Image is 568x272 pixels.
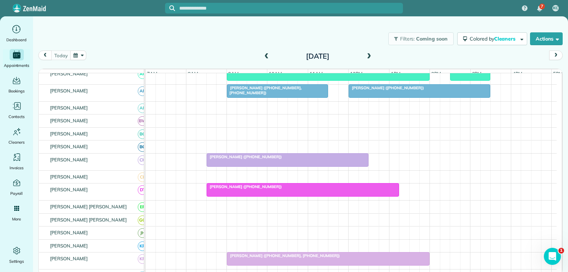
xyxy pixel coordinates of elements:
[9,139,24,146] span: Cleaners
[9,87,25,95] span: Bookings
[552,71,564,76] span: 5pm
[49,204,128,209] span: [PERSON_NAME] [PERSON_NAME]
[430,71,442,76] span: 2pm
[138,116,147,126] span: BW
[471,71,483,76] span: 3pm
[541,4,543,9] span: 7
[3,151,30,171] a: Invoices
[470,36,518,42] span: Colored by
[49,230,89,235] span: [PERSON_NAME]
[544,248,561,265] iframe: Intercom live chat
[494,36,517,42] span: Cleaners
[138,129,147,139] span: BC
[49,256,89,261] span: [PERSON_NAME]
[3,75,30,95] a: Bookings
[138,241,147,251] span: KR
[12,215,21,223] span: More
[49,88,89,94] span: [PERSON_NAME]
[138,172,147,182] span: CL
[558,248,564,254] span: 1
[511,71,524,76] span: 4pm
[49,157,89,162] span: [PERSON_NAME]
[416,36,448,42] span: Coming soon
[49,144,89,149] span: [PERSON_NAME]
[49,71,89,76] span: [PERSON_NAME]
[532,1,547,16] div: 7 unread notifications
[165,5,175,11] button: Focus search
[138,185,147,195] span: DT
[138,155,147,165] span: CH
[3,177,30,197] a: Payroll
[49,118,89,123] span: [PERSON_NAME]
[530,32,563,45] button: Actions
[308,71,324,76] span: 11am
[38,50,52,60] button: prev
[138,142,147,152] span: BG
[3,49,30,69] a: Appointments
[267,71,283,76] span: 10am
[6,36,27,43] span: Dashboard
[9,113,24,120] span: Contacts
[146,71,159,76] span: 7am
[348,85,424,90] span: [PERSON_NAME] ([PHONE_NUMBER])
[226,253,340,258] span: [PERSON_NAME] ([PHONE_NUMBER], [PHONE_NUMBER])
[138,254,147,264] span: KR
[549,50,563,60] button: next
[206,184,282,189] span: [PERSON_NAME] ([PHONE_NUMBER])
[138,103,147,113] span: AF
[553,5,558,11] span: KC
[206,154,282,159] span: [PERSON_NAME] ([PHONE_NUMBER])
[3,100,30,120] a: Contacts
[49,174,89,180] span: [PERSON_NAME]
[169,5,175,11] svg: Focus search
[389,71,402,76] span: 1pm
[49,243,89,249] span: [PERSON_NAME]
[457,32,527,45] button: Colored byCleaners
[49,105,89,111] span: [PERSON_NAME]
[3,23,30,43] a: Dashboard
[10,190,23,197] span: Payroll
[10,164,24,171] span: Invoices
[4,62,29,69] span: Appointments
[400,36,415,42] span: Filters:
[273,52,362,60] h2: [DATE]
[51,50,71,60] button: today
[49,131,89,137] span: [PERSON_NAME]
[138,69,147,79] span: AC
[49,217,128,223] span: [PERSON_NAME] [PERSON_NAME]
[3,245,30,265] a: Settings
[227,71,240,76] span: 9am
[138,202,147,212] span: EP
[226,85,302,95] span: [PERSON_NAME] ([PHONE_NUMBER], [PHONE_NUMBER])
[138,228,147,238] span: JH
[186,71,200,76] span: 8am
[49,187,89,192] span: [PERSON_NAME]
[9,258,24,265] span: Settings
[138,86,147,96] span: AF
[349,71,364,76] span: 12pm
[138,215,147,225] span: GG
[3,126,30,146] a: Cleaners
